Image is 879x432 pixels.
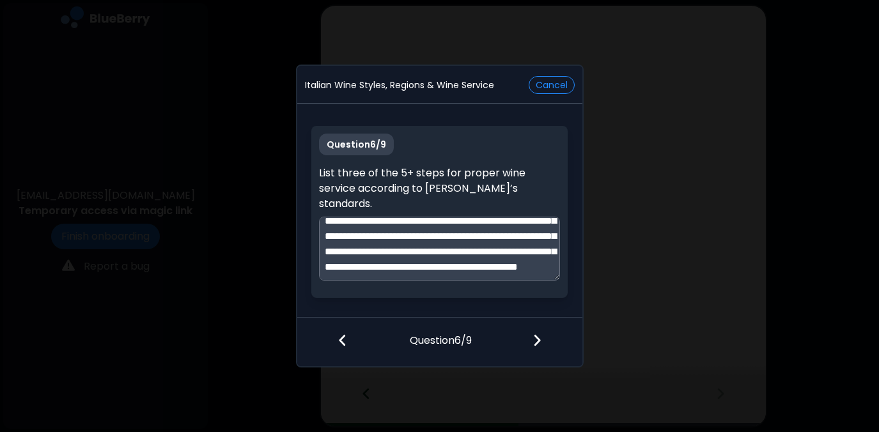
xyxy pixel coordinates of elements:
[533,333,541,347] img: file icon
[319,134,394,155] p: Question 6 / 9
[319,166,560,212] p: List three of the 5+ steps for proper wine service according to [PERSON_NAME]’s standards.
[529,76,575,94] button: Cancel
[410,318,472,348] p: Question 6 / 9
[338,333,347,347] img: file icon
[305,79,494,91] p: Italian Wine Styles, Regions & Wine Service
